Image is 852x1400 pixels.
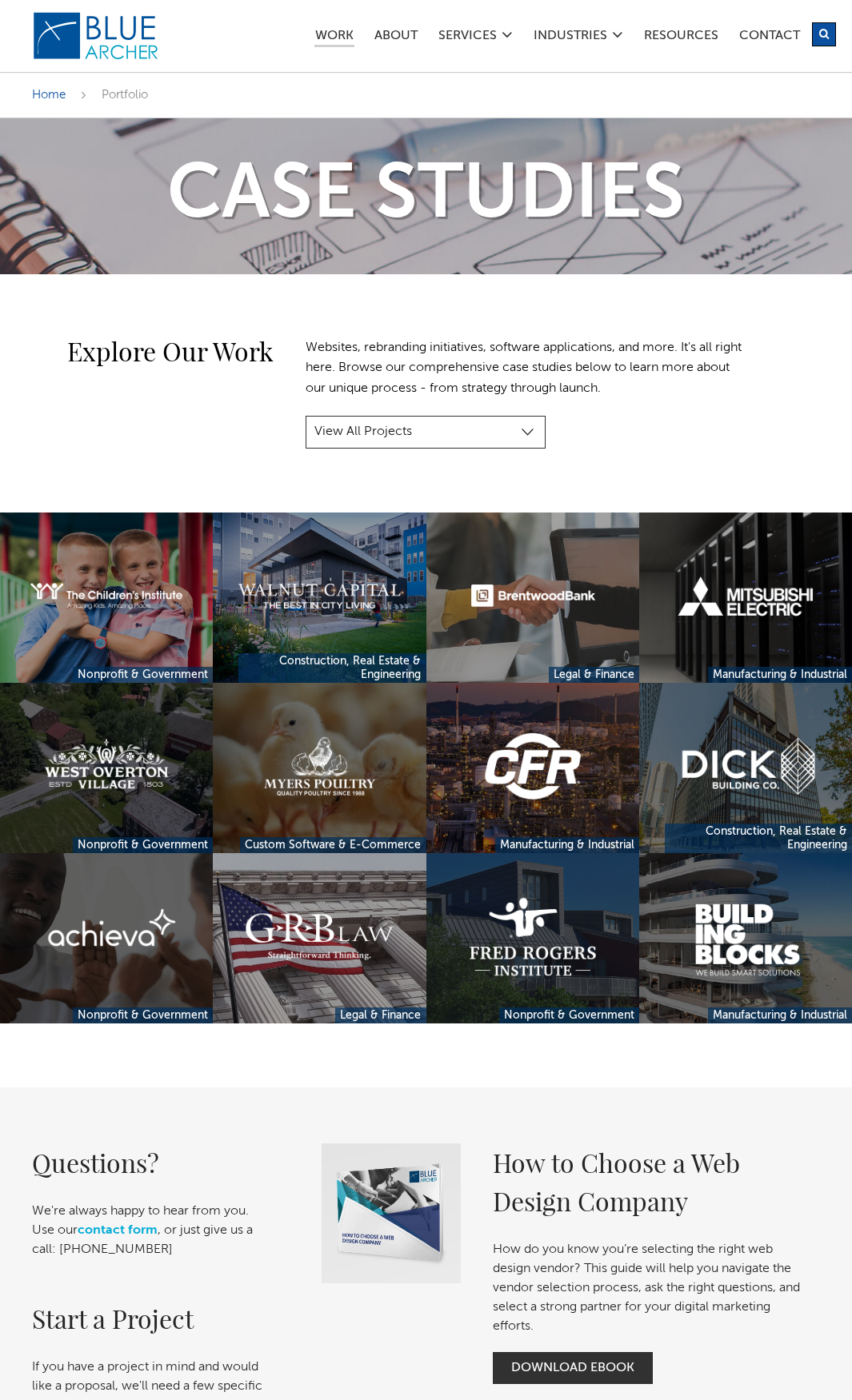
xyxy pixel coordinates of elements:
img: How to Choose a Web Design Company [322,1143,461,1282]
a: Construction, Real Estate & Engineering [665,824,852,853]
a: Nonprofit & Government [499,1007,639,1024]
a: Industries [533,30,608,46]
p: Websites, rebranding initiatives, software applications, and more. It's all right here. Browse ou... [306,338,752,400]
a: SERVICES [438,30,498,46]
img: Blue Archer Logo [32,11,160,61]
a: Work [314,30,354,47]
a: Nonprofit & Government [73,667,213,684]
h2: Start a Project [32,1299,274,1338]
a: Contact [738,30,801,46]
a: Download Ebook [493,1352,653,1384]
a: Legal & Finance [549,667,639,684]
a: Resources [643,30,719,46]
a: Manufacturing & Industrial [708,667,852,684]
a: Custom Software & E-Commerce [240,837,426,854]
a: ABOUT [374,30,418,46]
a: Nonprofit & Government [73,1007,213,1024]
h2: Questions? [32,1143,274,1182]
a: Nonprofit & Government [73,837,213,854]
p: How do you know you’re selecting the right web design vendor? This guide will help you navigate t... [493,1240,804,1336]
p: We're always happy to hear from you. Use our , or just give us a call: [PHONE_NUMBER] [32,1202,274,1259]
h2: How to Choose a Web Design Company [493,1143,804,1220]
a: contact form [78,1224,158,1237]
a: Manufacturing & Industrial [708,1007,852,1024]
span: Portfolio [102,89,148,101]
a: Home [32,89,66,101]
h2: Explore Our Work [32,338,274,364]
a: Manufacturing & Industrial [495,837,639,854]
a: Construction, Real Estate & Engineering [238,653,426,683]
a: Legal & Finance [335,1007,426,1024]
